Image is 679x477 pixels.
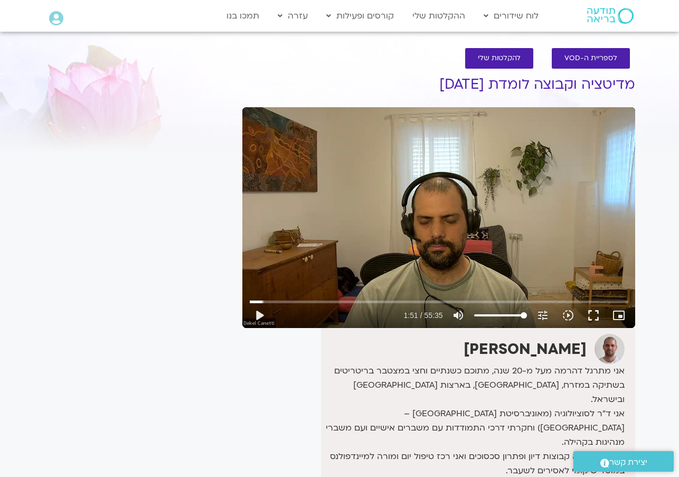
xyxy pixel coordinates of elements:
a: קורסים ופעילות [321,6,399,26]
span: [PERSON_NAME] [235,21,304,33]
a: לוח שידורים [478,6,544,26]
span: יצירת קשר [609,455,647,470]
img: תודעה בריאה [18,11,111,42]
img: תודעה בריאה [587,8,634,24]
span: לספריית ה-VOD [564,54,617,62]
a: ההקלטות שלי [407,6,470,26]
img: דקל קנטי [595,334,625,364]
h1: מדיטציה וקבוצה לומדת [DATE] [242,77,635,92]
span: להקלטות שלי [478,54,521,62]
a: עזרה [272,6,313,26]
a: תמכו בנו [221,6,265,26]
button: סרגל נגישות [3,61,21,80]
a: יצירת קשר [573,451,674,472]
a: לספריית ה-VOD [552,48,630,69]
a: להקלטות שלי [465,48,533,69]
strong: [PERSON_NAME] [464,339,587,359]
